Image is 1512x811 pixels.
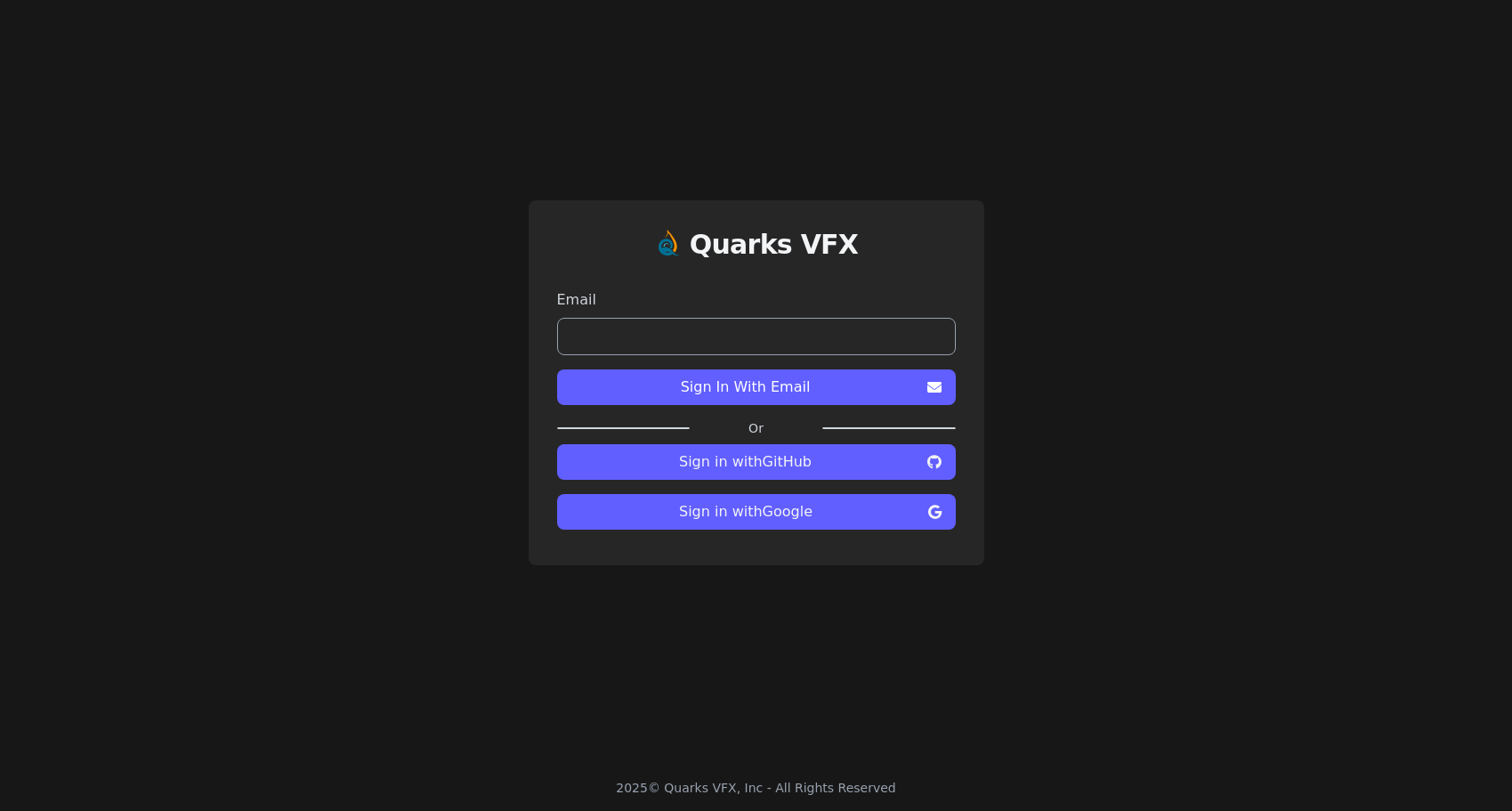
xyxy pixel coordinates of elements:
label: Email [557,289,956,311]
label: Or [690,419,821,437]
div: 2025 © Quarks VFX, Inc - All Rights Reserved [616,779,896,797]
h1: Quarks VFX [690,229,859,261]
button: Sign In With Email [557,369,956,405]
a: Quarks VFX [690,229,859,275]
button: Sign in withGitHub [557,444,956,480]
button: Sign in withGoogle [557,494,956,530]
span: Sign in with GitHub [571,451,920,473]
span: Sign in with Google [571,501,921,523]
span: Sign In With Email [571,377,920,398]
